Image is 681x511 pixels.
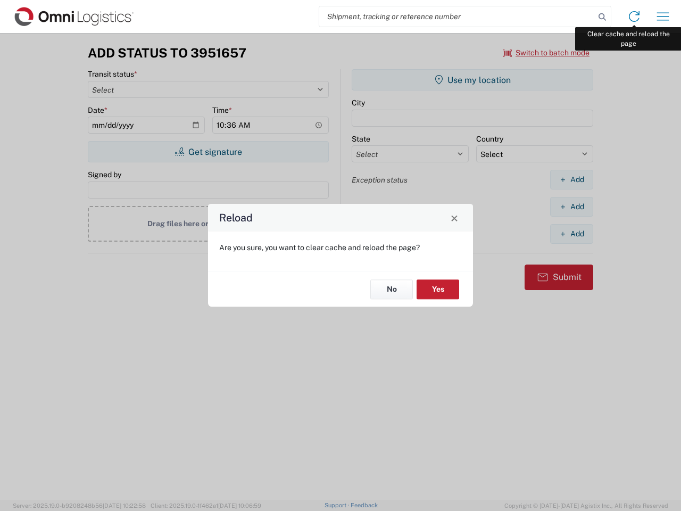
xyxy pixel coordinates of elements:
h4: Reload [219,210,253,226]
button: Close [447,210,462,225]
button: No [370,279,413,299]
input: Shipment, tracking or reference number [319,6,595,27]
button: Yes [417,279,459,299]
p: Are you sure, you want to clear cache and reload the page? [219,243,462,252]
